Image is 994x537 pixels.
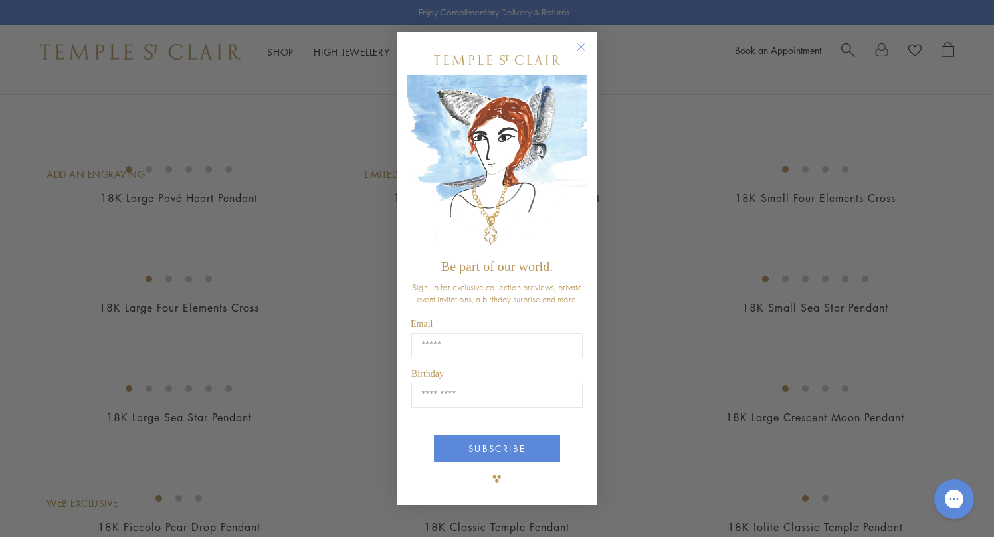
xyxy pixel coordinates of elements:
span: Sign up for exclusive collection previews, private event invitations, a birthday surprise and more. [412,281,582,305]
input: Email [411,333,583,358]
img: c4a9eb12-d91a-4d4a-8ee0-386386f4f338.jpeg [407,75,587,253]
button: Close dialog [579,45,596,62]
span: Email [411,319,433,329]
iframe: Gorgias live chat messenger [928,475,981,524]
button: SUBSCRIBE [434,435,560,462]
img: TSC [484,465,510,492]
span: Birthday [411,369,444,379]
img: Temple St. Clair [434,55,560,65]
span: Be part of our world. [441,259,553,274]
